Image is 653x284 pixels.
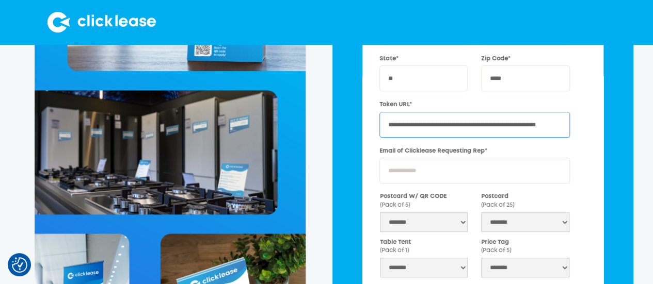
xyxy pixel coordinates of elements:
label: Table Tent [380,238,468,255]
label: Token URL* [379,101,570,109]
label: State* [379,55,468,63]
span: (Pack of 25) [481,203,514,208]
label: Postcard W/ QR CODE [380,192,468,209]
button: Consent Preferences [12,257,27,273]
img: Clicklease logo [47,12,156,32]
span: (Pack of 5) [481,248,511,253]
img: Revisit consent button [12,257,27,273]
label: Zip Code* [481,55,569,63]
span: (Pack of 1) [380,248,409,253]
label: Price Tag [481,238,569,255]
span: (Pack of 5) [380,203,410,208]
label: Email of Clicklease Requesting Rep* [379,147,570,156]
label: Postcard [481,192,569,209]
